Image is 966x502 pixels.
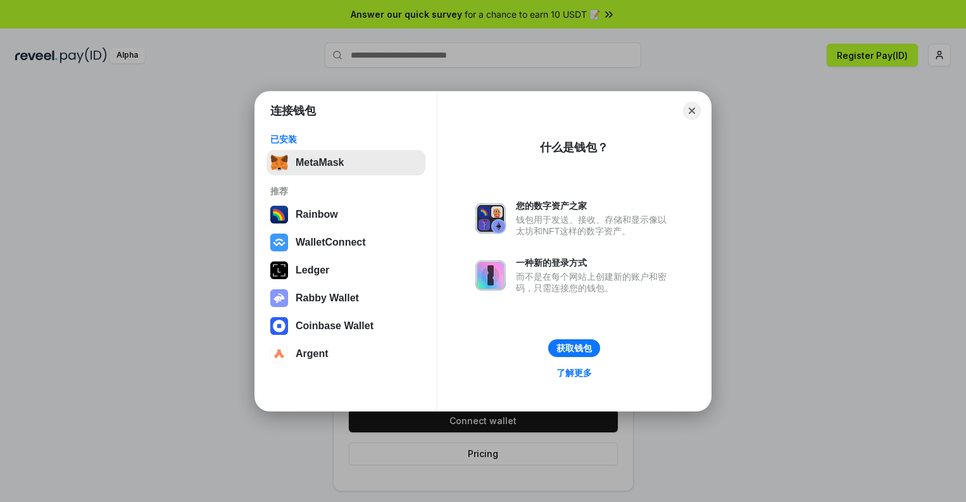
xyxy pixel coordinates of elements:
div: 而不是在每个网站上创建新的账户和密码，只需连接您的钱包。 [516,271,673,294]
div: 钱包用于发送、接收、存储和显示像以太坊和NFT这样的数字资产。 [516,214,673,237]
div: Rabby Wallet [296,292,359,304]
img: svg+xml,%3Csvg%20width%3D%2228%22%20height%3D%2228%22%20viewBox%3D%220%200%2028%2028%22%20fill%3D... [270,317,288,335]
div: 了解更多 [556,367,592,379]
button: Coinbase Wallet [267,313,425,339]
div: Argent [296,348,329,360]
img: svg+xml,%3Csvg%20xmlns%3D%22http%3A%2F%2Fwww.w3.org%2F2000%2Fsvg%22%20fill%3D%22none%22%20viewBox... [270,289,288,307]
div: Coinbase Wallet [296,320,373,332]
button: Close [683,102,701,120]
div: 已安装 [270,134,422,145]
button: MetaMask [267,150,425,175]
div: 获取钱包 [556,342,592,354]
button: Ledger [267,258,425,283]
img: svg+xml,%3Csvg%20xmlns%3D%22http%3A%2F%2Fwww.w3.org%2F2000%2Fsvg%22%20fill%3D%22none%22%20viewBox... [475,203,506,234]
button: WalletConnect [267,230,425,255]
img: svg+xml,%3Csvg%20width%3D%2228%22%20height%3D%2228%22%20viewBox%3D%220%200%2028%2028%22%20fill%3D... [270,345,288,363]
div: 什么是钱包？ [540,140,608,155]
div: Rainbow [296,209,338,220]
button: Rainbow [267,202,425,227]
h1: 连接钱包 [270,103,316,118]
img: svg+xml,%3Csvg%20fill%3D%22none%22%20height%3D%2233%22%20viewBox%3D%220%200%2035%2033%22%20width%... [270,154,288,172]
div: 推荐 [270,185,422,197]
button: Argent [267,341,425,367]
img: svg+xml,%3Csvg%20xmlns%3D%22http%3A%2F%2Fwww.w3.org%2F2000%2Fsvg%22%20fill%3D%22none%22%20viewBox... [475,260,506,291]
div: MetaMask [296,157,344,168]
div: WalletConnect [296,237,366,248]
button: Rabby Wallet [267,286,425,311]
a: 了解更多 [549,365,599,381]
div: Ledger [296,265,329,276]
div: 一种新的登录方式 [516,257,673,268]
img: svg+xml,%3Csvg%20width%3D%22120%22%20height%3D%22120%22%20viewBox%3D%220%200%20120%20120%22%20fil... [270,206,288,223]
div: 您的数字资产之家 [516,200,673,211]
button: 获取钱包 [548,339,600,357]
img: svg+xml,%3Csvg%20xmlns%3D%22http%3A%2F%2Fwww.w3.org%2F2000%2Fsvg%22%20width%3D%2228%22%20height%3... [270,261,288,279]
img: svg+xml,%3Csvg%20width%3D%2228%22%20height%3D%2228%22%20viewBox%3D%220%200%2028%2028%22%20fill%3D... [270,234,288,251]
